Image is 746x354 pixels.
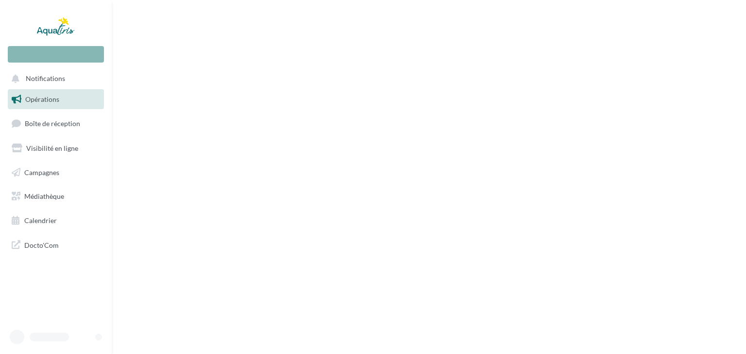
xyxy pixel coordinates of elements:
[6,89,106,110] a: Opérations
[24,192,64,200] span: Médiathèque
[6,138,106,159] a: Visibilité en ligne
[6,162,106,183] a: Campagnes
[24,216,57,225] span: Calendrier
[6,210,106,231] a: Calendrier
[8,46,104,63] div: Nouvelle campagne
[25,95,59,103] span: Opérations
[6,235,106,255] a: Docto'Com
[26,75,65,83] span: Notifications
[25,119,80,128] span: Boîte de réception
[24,239,59,251] span: Docto'Com
[6,113,106,134] a: Boîte de réception
[6,186,106,207] a: Médiathèque
[26,144,78,152] span: Visibilité en ligne
[24,168,59,176] span: Campagnes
